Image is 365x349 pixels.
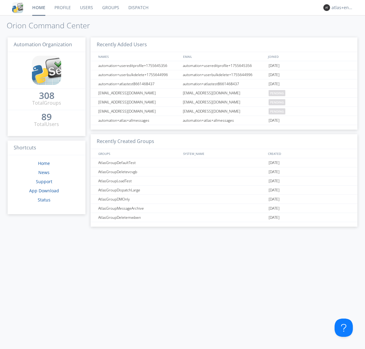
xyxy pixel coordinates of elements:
span: [DATE] [269,61,280,70]
a: Support [36,179,52,184]
span: pending [269,108,285,114]
a: Status [38,197,50,203]
div: NAMES [97,52,180,61]
h3: Shortcuts [8,141,85,155]
a: [EMAIL_ADDRESS][DOMAIN_NAME][EMAIL_ADDRESS][DOMAIN_NAME]pending [91,107,357,116]
div: AtlasGroupMessageArchive [97,204,181,213]
img: 373638.png [323,4,330,11]
a: 89 [41,114,52,121]
div: CREATED [266,149,352,158]
div: EMAIL [182,52,266,61]
div: AtlasGroupDeletevcvgb [97,167,181,176]
span: [DATE] [269,213,280,222]
div: automation+usereditprofile+1755645356 [97,61,181,70]
span: [DATE] [269,167,280,176]
span: [DATE] [269,79,280,89]
a: App Download [29,188,59,194]
div: AtlasGroupDMOnly [97,195,181,204]
h3: Recently Created Groups [91,134,357,149]
div: AtlasGroupLoadTest [97,176,181,185]
div: [EMAIL_ADDRESS][DOMAIN_NAME] [97,89,181,97]
div: automation+atlas+allmessages [181,116,267,125]
div: AtlasGroupDefaultTest [97,158,181,167]
div: Total Groups [32,99,61,106]
div: automation+usereditprofile+1755645356 [181,61,267,70]
div: automation+userbulkdelete+1755644996 [181,70,267,79]
a: [EMAIL_ADDRESS][DOMAIN_NAME][EMAIL_ADDRESS][DOMAIN_NAME]pending [91,89,357,98]
a: Home [38,160,50,166]
span: [DATE] [269,186,280,195]
div: [EMAIL_ADDRESS][DOMAIN_NAME] [181,89,267,97]
span: [DATE] [269,116,280,125]
span: [DATE] [269,70,280,79]
span: [DATE] [269,158,280,167]
h3: Recently Added Users [91,37,357,52]
img: cddb5a64eb264b2086981ab96f4c1ba7 [32,56,61,85]
div: SYSTEM_NAME [182,149,266,158]
a: AtlasGroupDMOnly[DATE] [91,195,357,204]
div: JOINED [266,52,352,61]
span: Automation Organization [14,41,72,48]
span: [DATE] [269,204,280,213]
a: AtlasGroupLoadTest[DATE] [91,176,357,186]
iframe: Toggle Customer Support [335,319,353,337]
a: [EMAIL_ADDRESS][DOMAIN_NAME][EMAIL_ADDRESS][DOMAIN_NAME]pending [91,98,357,107]
div: Total Users [34,121,59,128]
span: pending [269,99,285,105]
div: automation+atlas+allmessages [97,116,181,125]
div: [EMAIL_ADDRESS][DOMAIN_NAME] [181,107,267,116]
img: cddb5a64eb264b2086981ab96f4c1ba7 [12,2,23,13]
div: [EMAIL_ADDRESS][DOMAIN_NAME] [181,98,267,106]
a: 308 [39,92,54,99]
div: GROUPS [97,149,180,158]
a: automation+userbulkdelete+1755644996automation+userbulkdelete+1755644996[DATE] [91,70,357,79]
a: AtlasGroupDeletevcvgb[DATE] [91,167,357,176]
span: pending [269,90,285,96]
span: [DATE] [269,176,280,186]
div: [EMAIL_ADDRESS][DOMAIN_NAME] [97,107,181,116]
a: automation+atlas+allmessagesautomation+atlas+allmessages[DATE] [91,116,357,125]
div: atlas+english0001 [332,5,354,11]
div: automation+atlastest8661468437 [181,79,267,88]
div: automation+userbulkdelete+1755644996 [97,70,181,79]
a: automation+usereditprofile+1755645356automation+usereditprofile+1755645356[DATE] [91,61,357,70]
a: News [38,169,50,175]
div: AtlasGroupDispatchLarge [97,186,181,194]
a: AtlasGroupMessageArchive[DATE] [91,204,357,213]
span: [DATE] [269,195,280,204]
a: automation+atlastest8661468437automation+atlastest8661468437[DATE] [91,79,357,89]
a: AtlasGroupDeletemwbwn[DATE] [91,213,357,222]
div: [EMAIL_ADDRESS][DOMAIN_NAME] [97,98,181,106]
a: AtlasGroupDispatchLarge[DATE] [91,186,357,195]
div: automation+atlastest8661468437 [97,79,181,88]
div: 89 [41,114,52,120]
a: AtlasGroupDefaultTest[DATE] [91,158,357,167]
div: AtlasGroupDeletemwbwn [97,213,181,222]
div: 308 [39,92,54,99]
